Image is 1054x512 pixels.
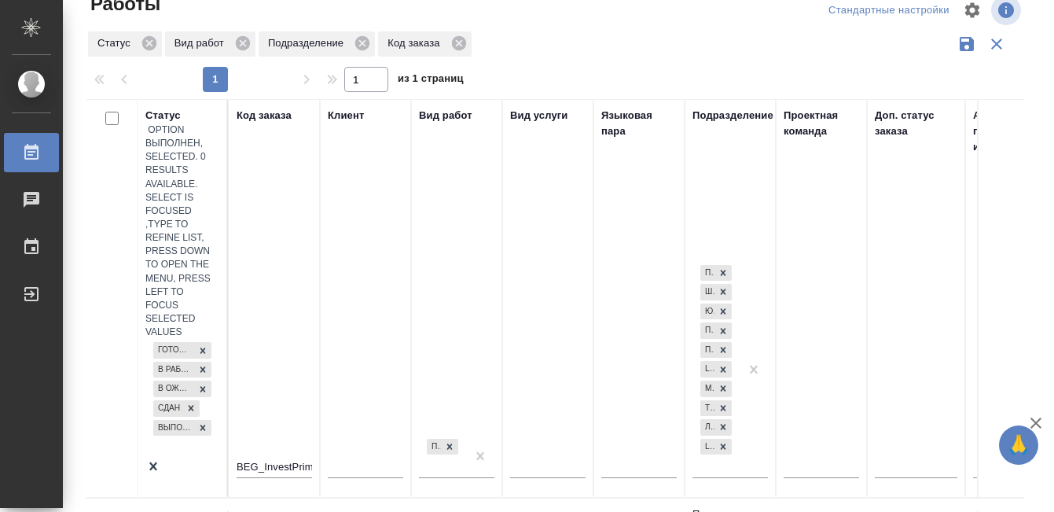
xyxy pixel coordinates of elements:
[153,381,194,397] div: В ожидании
[700,419,714,436] div: Локализация
[952,29,982,59] button: Сохранить фильтры
[700,381,714,397] div: Медицинский
[152,418,213,438] div: Готов к работе, В работе, В ожидании, Сдан, Выполнен
[875,108,957,139] div: Доп. статус заказа
[153,362,194,378] div: В работе
[419,108,472,123] div: Вид работ
[699,282,733,302] div: Прямая загрузка (шаблонные документы), Шаблонные документы, Юридический, Проектный офис, Проектна...
[700,284,714,300] div: Шаблонные документы
[699,302,733,322] div: Прямая загрузка (шаблонные документы), Шаблонные документы, Юридический, Проектный офис, Проектна...
[982,29,1012,59] button: Сбросить фильтры
[145,124,203,162] span: option Выполнен, selected.
[699,418,733,437] div: Прямая загрузка (шаблонные документы), Шаблонные документы, Юридический, Проектный офис, Проектна...
[268,35,349,51] p: Подразделение
[700,400,714,417] div: Технический
[699,437,733,457] div: Прямая загрузка (шаблонные документы), Шаблонные документы, Юридический, Проектный офис, Проектна...
[259,31,375,57] div: Подразделение
[700,304,714,320] div: Юридический
[510,108,568,123] div: Вид услуги
[692,108,773,123] div: Подразделение
[700,439,714,455] div: LocQA
[700,361,714,378] div: LegalQA
[174,35,230,51] p: Вид работ
[152,399,201,418] div: Готов к работе, В работе, В ожидании, Сдан, Выполнен
[378,31,471,57] div: Код заказа
[1005,429,1032,462] span: 🙏
[153,420,194,436] div: Выполнен
[699,379,733,399] div: Прямая загрузка (шаблонные документы), Шаблонные документы, Юридический, Проектный офис, Проектна...
[425,437,460,457] div: Приёмка по качеству
[699,399,733,418] div: Прямая загрузка (шаблонные документы), Шаблонные документы, Юридический, Проектный офис, Проектна...
[700,265,714,282] div: Прямая загрузка (шаблонные документы)
[152,341,213,360] div: Готов к работе, В работе, В ожидании, Сдан, Выполнен
[601,108,677,139] div: Языковая пара
[152,379,213,399] div: Готов к работе, В работе, В ожидании, Сдан, Выполнен
[145,108,181,123] div: Статус
[152,360,213,380] div: Готов к работе, В работе, В ожидании, Сдан, Выполнен
[699,341,733,360] div: Прямая загрузка (шаблонные документы), Шаблонные документы, Юридический, Проектный офис, Проектна...
[700,342,714,359] div: Проектная группа
[699,359,733,379] div: Прямая загрузка (шаблонные документы), Шаблонные документы, Юридический, Проектный офис, Проектна...
[699,321,733,341] div: Прямая загрузка (шаблонные документы), Шаблонные документы, Юридический, Проектный офис, Проектна...
[999,425,1038,465] button: 🙏
[97,35,136,51] p: Статус
[784,108,859,139] div: Проектная команда
[699,263,733,283] div: Прямая загрузка (шаблонные документы), Шаблонные документы, Юридический, Проектный офис, Проектна...
[88,31,162,57] div: Статус
[328,108,364,123] div: Клиент
[153,400,182,417] div: Сдан
[973,108,1048,155] div: Автор последнего изменения
[398,69,464,92] span: из 1 страниц
[427,439,441,455] div: Приёмка по качеству
[165,31,255,57] div: Вид работ
[700,322,714,339] div: Проектный офис
[237,108,292,123] div: Код заказа
[387,35,445,51] p: Код заказа
[153,342,194,359] div: Готов к работе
